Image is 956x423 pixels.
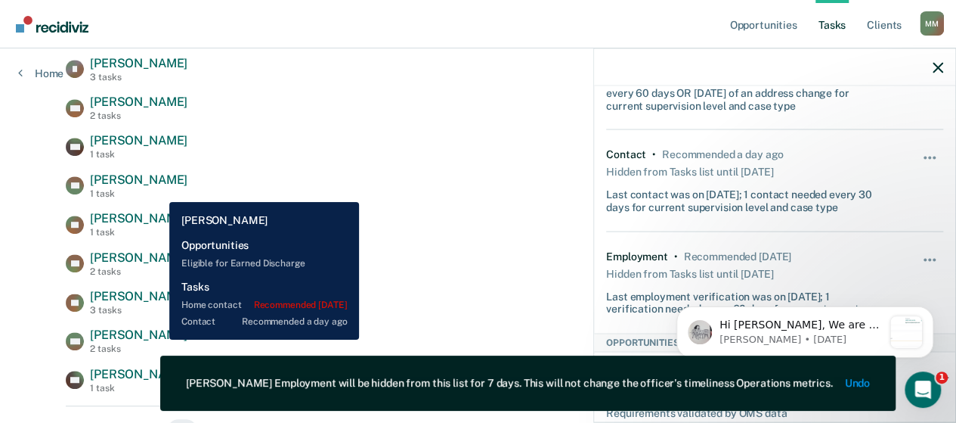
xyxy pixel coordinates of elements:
img: Recidiviz [16,16,88,33]
div: Recommended in 10 days [683,250,790,263]
div: 1 task [90,149,187,160]
div: 3 tasks [90,305,187,316]
span: [PERSON_NAME] [90,250,187,265]
div: Last contact was on [DATE]; 1 contact needed every 30 days for current supervision level and case... [606,182,887,214]
span: [PERSON_NAME] [90,289,187,303]
div: Hidden from Tasks list until [DATE] [606,161,773,182]
div: 3 tasks [90,72,187,82]
span: [PERSON_NAME] [90,133,187,148]
div: Hidden from Tasks list until [DATE] [606,263,773,284]
span: [PERSON_NAME] [90,328,187,342]
div: Last home contact on [DATE]; 1 home contact needed every 60 days OR [DATE] of an address change f... [606,68,887,112]
div: Employment [606,250,668,263]
a: Home [18,67,63,80]
div: 1 task [90,383,187,393]
button: Undo [845,377,870,390]
div: Requirements validated by OMS data [606,406,943,419]
iframe: Intercom live chat [905,372,941,408]
div: 2 tasks [90,266,187,277]
div: Contact [606,148,646,161]
button: Profile dropdown button [920,11,944,36]
div: 2 tasks [90,110,187,121]
iframe: Intercom notifications message [654,276,956,382]
div: • [652,148,656,161]
div: Recommended a day ago [662,148,784,161]
span: [PERSON_NAME] [90,173,187,187]
span: 1 [936,372,948,384]
span: [PERSON_NAME] [90,95,187,109]
div: • [674,250,678,263]
span: [PERSON_NAME] [90,367,187,381]
div: M M [920,11,944,36]
span: [PERSON_NAME] [90,211,187,225]
div: Earned DischargeEligible [594,352,955,400]
div: Last employment verification was on [DATE]; 1 verification needed every 60 days for current case ... [606,284,887,316]
span: [PERSON_NAME] [90,56,187,70]
div: [PERSON_NAME] Employment will be hidden from this list for 7 days. This will not change the offic... [186,377,833,390]
div: 1 task [90,188,187,199]
div: 1 task [90,227,187,238]
div: Opportunities [594,334,955,352]
div: 2 tasks [90,344,187,354]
